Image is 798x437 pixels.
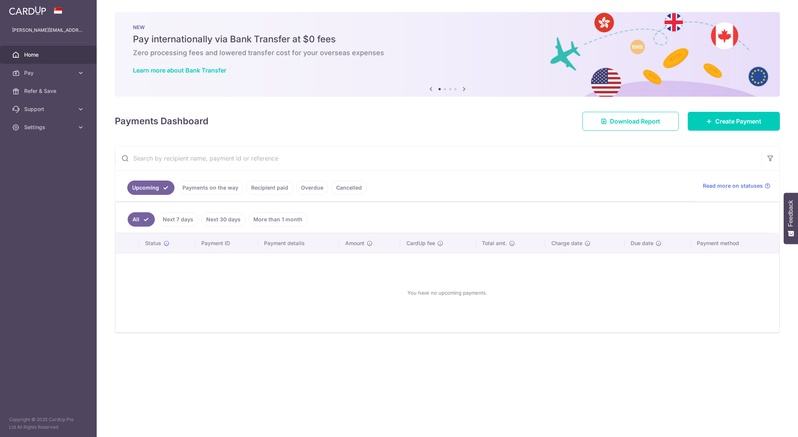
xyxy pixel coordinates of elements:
[133,33,762,45] h5: Pay internationally via Bank Transfer at $0 fees
[24,87,74,95] span: Refer & Save
[158,212,198,227] a: Next 7 days
[691,233,779,253] th: Payment method
[115,114,208,128] h4: Payments Dashboard
[24,105,74,113] span: Support
[703,182,770,190] a: Read more on statuses
[178,181,243,195] a: Payments on the way
[115,12,780,97] img: Bank transfer banner
[133,24,762,30] p: NEW
[551,239,582,247] span: Charge date
[133,66,226,74] a: Learn more about Bank Transfer
[24,51,74,59] span: Home
[115,146,761,170] input: Search by recipient name, payment id or reference
[296,181,328,195] a: Overdue
[331,181,367,195] a: Cancelled
[145,239,161,247] span: Status
[125,259,770,326] div: You have no upcoming payments.
[582,112,679,131] a: Download Report
[345,239,364,247] span: Amount
[482,239,507,247] span: Total amt.
[703,182,763,190] span: Read more on statuses
[610,117,660,126] span: Download Report
[246,181,293,195] a: Recipient paid
[127,181,174,195] a: Upcoming
[406,239,435,247] span: CardUp fee
[195,233,258,253] th: Payment ID
[784,193,798,244] button: Feedback - Show survey
[631,239,653,247] span: Due date
[249,212,307,227] a: More than 1 month
[9,6,46,15] img: CardUp
[128,212,155,227] a: All
[688,112,780,131] a: Create Payment
[24,69,74,77] span: Pay
[201,212,245,227] a: Next 30 days
[12,26,85,34] p: [PERSON_NAME][EMAIL_ADDRESS][DOMAIN_NAME]
[787,200,794,227] span: Feedback
[715,117,761,126] span: Create Payment
[133,48,762,57] h6: Zero processing fees and lowered transfer cost for your overseas expenses
[258,233,339,253] th: Payment details
[24,124,74,131] span: Settings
